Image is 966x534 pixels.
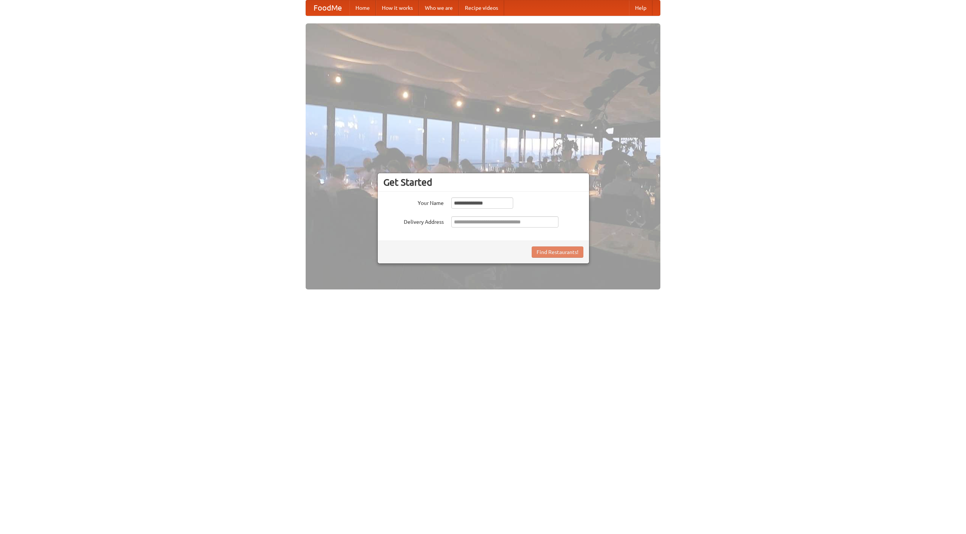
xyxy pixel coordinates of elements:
a: FoodMe [306,0,349,15]
a: Who we are [419,0,459,15]
a: Recipe videos [459,0,504,15]
h3: Get Started [383,177,583,188]
label: Your Name [383,197,444,207]
button: Find Restaurants! [532,246,583,258]
a: Help [629,0,652,15]
label: Delivery Address [383,216,444,226]
a: Home [349,0,376,15]
a: How it works [376,0,419,15]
